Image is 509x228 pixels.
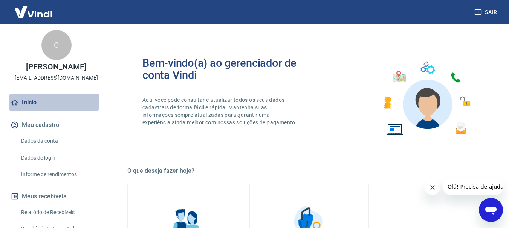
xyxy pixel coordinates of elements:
[142,96,298,126] p: Aqui você pode consultar e atualizar todos os seus dados cadastrais de forma fácil e rápida. Mant...
[18,205,104,220] a: Relatório de Recebíveis
[377,57,476,140] img: Imagem de um avatar masculino com diversos icones exemplificando as funcionalidades do gerenciado...
[9,94,104,111] a: Início
[425,180,440,195] iframe: Fechar mensagem
[18,133,104,149] a: Dados da conta
[26,63,86,71] p: [PERSON_NAME]
[9,117,104,133] button: Meu cadastro
[41,30,72,60] div: C
[9,0,58,23] img: Vindi
[473,5,500,19] button: Sair
[142,57,309,81] h2: Bem-vindo(a) ao gerenciador de conta Vindi
[18,150,104,166] a: Dados de login
[9,188,104,205] button: Meus recebíveis
[18,167,104,182] a: Informe de rendimentos
[5,5,63,11] span: Olá! Precisa de ajuda?
[127,167,491,175] h5: O que deseja fazer hoje?
[479,198,503,222] iframe: Botão para abrir a janela de mensagens
[443,178,503,195] iframe: Mensagem da empresa
[15,74,98,82] p: [EMAIL_ADDRESS][DOMAIN_NAME]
